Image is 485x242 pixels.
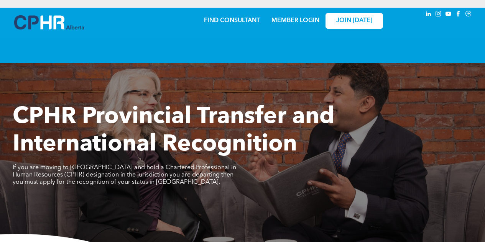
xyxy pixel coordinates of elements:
[271,18,319,24] a: MEMBER LOGIN
[424,10,433,20] a: linkedin
[13,106,334,156] span: CPHR Provincial Transfer and International Recognition
[326,13,383,29] a: JOIN [DATE]
[336,17,372,25] span: JOIN [DATE]
[464,10,473,20] a: Social network
[14,15,84,29] img: A blue and white logo for cp alberta
[444,10,453,20] a: youtube
[13,165,236,185] span: If you are moving to [GEOGRAPHIC_DATA] and hold a Chartered Professional in Human Resources (CPHR...
[434,10,443,20] a: instagram
[204,18,260,24] a: FIND CONSULTANT
[454,10,463,20] a: facebook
